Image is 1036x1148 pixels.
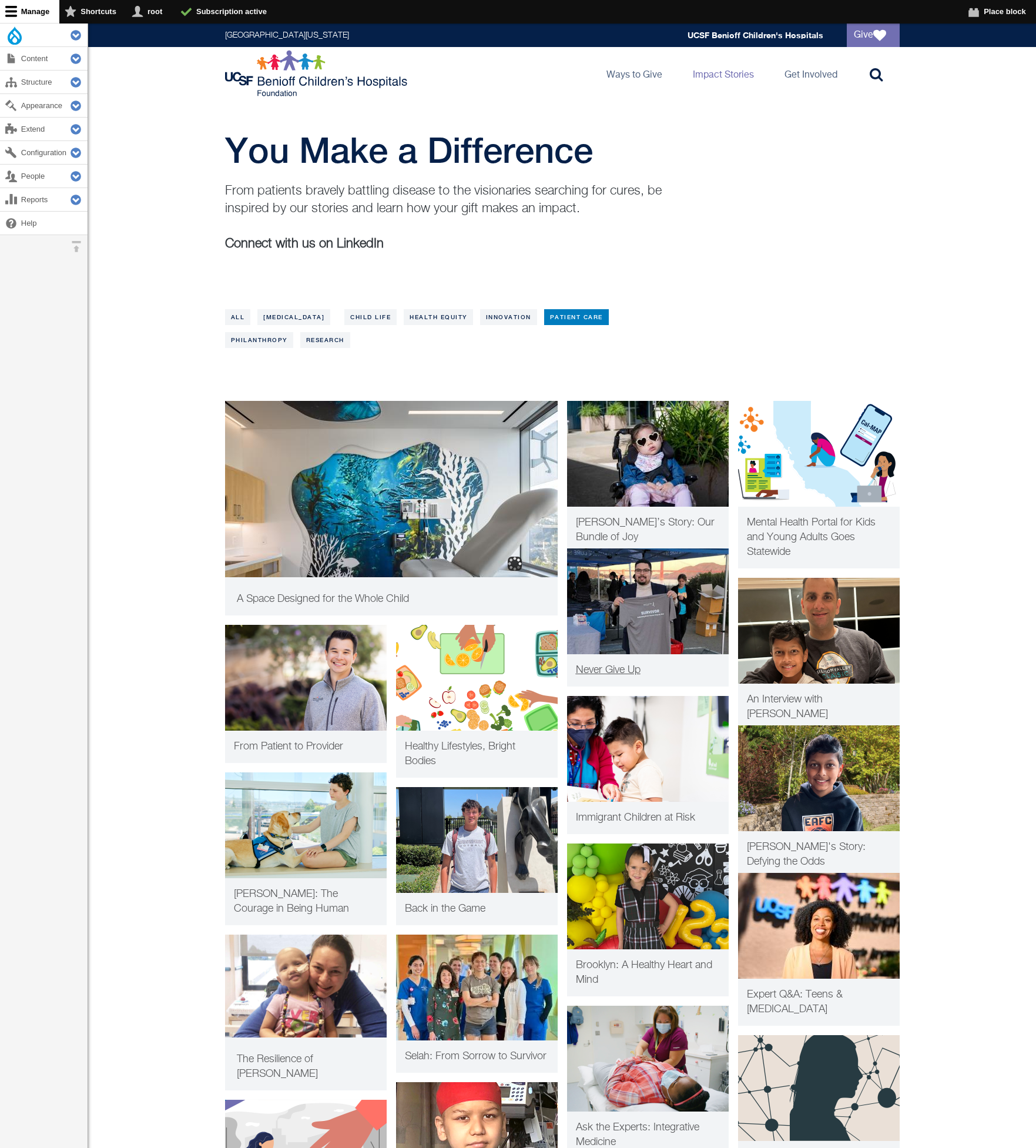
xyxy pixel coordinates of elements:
[225,625,387,731] img: From patient to provider
[225,31,349,39] a: [GEOGRAPHIC_DATA][US_STATE]
[738,873,900,979] img: sauntoy trotter
[405,903,485,914] span: Back in the Game
[225,935,387,1037] img: young Penny during treatment with her mother
[65,235,88,258] button: Horizontal orientation
[747,517,876,557] span: Mental Health Portal for Kids and Young Adults Goes Statewide
[225,182,678,217] p: From patients bravely battling disease to the visionaries searching for cures, be inspired by our...
[237,594,409,604] span: A Space Designed for the Whole Child
[544,309,609,325] a: Patient Care
[225,309,251,325] a: All
[567,696,729,802] img: Immigrant children at risk
[300,332,350,348] a: Research
[567,1006,729,1112] img: integrative medicine at our hospitals
[738,401,900,568] a: Patient Care CAL MAP Mental Health Portal for Kids and Young Adults Goes Statewide
[396,935,558,1040] img: Selah and her care team
[344,309,397,325] a: Child Life
[688,30,823,40] a: UCSF Benioff Children's Hospitals
[225,237,384,250] b: Connect with us on LinkedIn
[225,332,293,348] a: Philanthropy
[747,842,866,867] span: [PERSON_NAME]'s Story: Defying the Odds
[738,578,900,731] a: Patient Care Tej and Raghav on their one-year “liverversary”. An Interview with [PERSON_NAME]
[738,578,900,684] img: Tej and Raghav on their one-year “liverversary”.
[225,129,593,170] span: You Make a Difference
[576,665,641,675] span: Never Give Up
[567,548,729,654] img: Chris holding up a survivor tee shirt
[396,625,558,731] img: Healthy Bodies Healthy Minds
[225,253,273,279] iframe: LinkedIn Embedded Content
[567,548,729,687] a: Patient Care Chris holding up a survivor tee shirt Never Give Up
[396,625,558,778] a: Patient Care Healthy Bodies Healthy Minds Healthy Lifestyles, Bright Bodies
[225,401,558,613] img: New clinic room interior
[225,935,387,1090] a: Patient Care young Penny during treatment with her mother The Resilience of [PERSON_NAME]
[257,309,330,325] a: [MEDICAL_DATA]
[738,1035,900,1141] img: JDM thumb
[405,741,515,767] span: Healthy Lifestyles, Bright Bodies
[234,741,343,752] span: From Patient to Provider
[234,889,349,914] span: [PERSON_NAME]: The Courage in Being Human
[738,873,900,1026] a: Patient Care sauntoy trotter Expert Q&A: Teens & [MEDICAL_DATA]
[237,1054,318,1079] span: The Resilience of [PERSON_NAME]
[225,772,387,878] img: Elena, the Courage in Being Human
[738,725,900,831] img: Tej smiles at the camera outside
[567,844,729,996] a: Patient Care Brooklyn starting school Brooklyn: A Healthy Heart and Mind
[404,309,473,325] a: Health Equity
[225,50,410,97] img: Logo for UCSF Benioff Children's Hospitals Foundation
[683,47,763,100] a: Impact Stories
[576,1122,699,1147] span: Ask the Experts: Integrative Medicine
[225,401,558,615] a: Patient Care New clinic room interior A Space Designed for the Whole Child
[576,960,712,985] span: Brooklyn: A Healthy Heart and Mind
[847,24,900,47] a: Give
[480,309,537,325] a: Innovation
[225,625,387,763] a: Patient Care From patient to provider From Patient to Provider
[396,787,558,925] a: Patient Care Daniel at Chapman Back in the Game
[747,989,843,1015] span: Expert Q&A: Teens & [MEDICAL_DATA]
[225,772,387,925] a: Patient Care Elena, the Courage in Being Human [PERSON_NAME]: The Courage in Being Human
[747,694,828,719] span: An Interview with [PERSON_NAME]
[738,725,900,878] a: Patient Care Tej smiles at the camera outside [PERSON_NAME]'s Story: Defying the Odds
[567,401,729,507] img: Leia napping in her chair
[576,812,695,823] span: Immigrant Children at Risk
[775,47,847,100] a: Get Involved
[396,787,558,893] img: Daniel at Chapman
[576,517,715,543] span: [PERSON_NAME]’s Story: Our Bundle of Joy
[738,401,900,507] img: CAL MAP
[567,401,729,554] a: Patient Care Leia napping in her chair [PERSON_NAME]’s Story: Our Bundle of Joy
[567,696,729,834] a: Patient Care Immigrant children at risk Immigrant Children at Risk
[567,844,729,949] img: Brooklyn starting school
[597,47,672,100] a: Ways to Give
[396,935,558,1073] a: Patient Care Selah and her care team Selah: From Sorrow to Survivor
[405,1051,547,1062] span: Selah: From Sorrow to Survivor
